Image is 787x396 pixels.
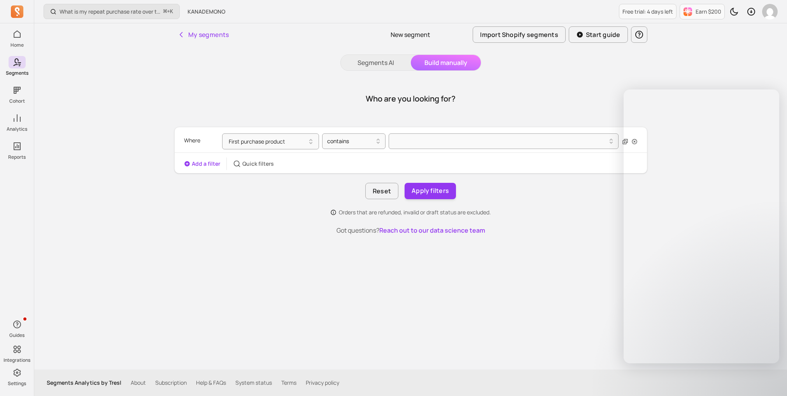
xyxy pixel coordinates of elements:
[155,379,187,387] a: Subscription
[473,26,566,43] button: Import Shopify segments
[6,70,28,76] p: Segments
[366,93,456,104] h1: Who are you looking for?
[624,89,779,363] iframe: Intercom live chat
[9,317,26,340] button: Guides
[586,30,620,39] p: Start guide
[411,55,481,70] button: Build manually
[4,357,30,363] p: Integrations
[726,4,742,19] button: Toggle dark mode
[8,380,26,387] p: Settings
[196,379,226,387] a: Help & FAQs
[163,7,167,17] kbd: ⌘
[306,379,339,387] a: Privacy policy
[7,126,27,132] p: Analytics
[235,379,272,387] a: System status
[131,379,146,387] a: About
[9,98,25,104] p: Cohort
[233,160,274,168] button: Quick filters
[9,332,25,338] p: Guides
[60,8,160,16] p: What is my repeat purchase rate over time?
[44,4,180,19] button: What is my repeat purchase rate over time?⌘+K
[170,9,173,15] kbd: K
[163,7,173,16] span: +
[11,42,24,48] p: Home
[405,183,456,199] button: Apply filters
[761,370,779,388] iframe: Intercom live chat
[391,30,430,39] p: New segment
[47,379,121,387] p: Segments Analytics by Tresl
[174,226,647,235] p: Got questions?
[184,160,220,168] button: Add a filter
[379,226,485,235] button: Reach out to our data science team
[183,5,230,19] button: KANADEMONO
[569,26,628,43] button: Start guide
[8,154,26,160] p: Reports
[762,4,778,19] img: avatar
[365,183,398,199] button: Reset
[680,4,725,19] button: Earn $200
[188,8,225,16] span: KANADEMONO
[281,379,296,387] a: Terms
[622,8,673,16] p: Free trial: 4 days left
[339,209,491,216] p: Orders that are refunded, invalid or draft status are excluded.
[341,55,411,70] button: Segments AI
[184,133,200,147] p: Where
[242,160,274,168] p: Quick filters
[174,27,232,42] button: My segments
[222,133,319,149] button: First purchase product
[619,4,677,19] a: Free trial: 4 days left
[696,8,721,16] p: Earn $200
